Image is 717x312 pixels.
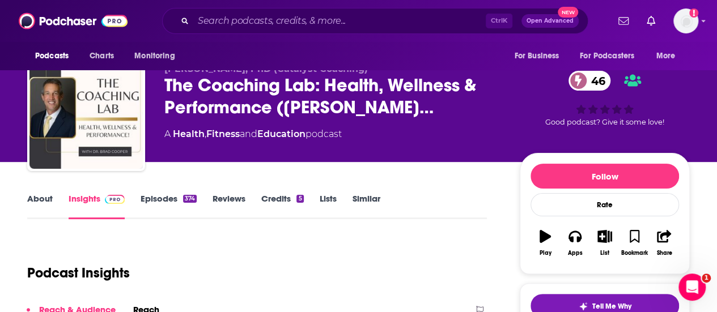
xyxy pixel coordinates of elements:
div: 46Good podcast? Give it some love! [520,63,690,134]
a: Episodes374 [141,193,197,219]
span: 1 [702,273,711,283]
span: Open Advanced [527,18,574,24]
span: For Podcasters [580,48,634,64]
button: Follow [531,164,679,189]
div: A podcast [164,127,342,141]
a: InsightsPodchaser Pro [69,193,125,219]
span: Monitoring [134,48,175,64]
a: Similar [353,193,380,219]
a: 46 [568,71,611,91]
input: Search podcasts, credits, & more... [193,12,486,30]
div: List [600,250,609,257]
img: Podchaser - Follow, Share and Rate Podcasts [19,10,128,32]
button: open menu [572,45,651,67]
span: New [558,7,578,18]
a: Reviews [213,193,245,219]
a: Charts [82,45,121,67]
h1: Podcast Insights [27,264,130,281]
span: Charts [90,48,114,64]
div: Apps [568,250,583,257]
button: Play [531,223,560,263]
div: 374 [183,195,197,203]
span: Good podcast? Give it some love! [545,118,664,126]
a: Show notifications dropdown [642,11,660,31]
div: Share [656,250,672,257]
span: Ctrl K [486,14,512,28]
button: open menu [648,45,690,67]
button: open menu [506,45,573,67]
a: Education [257,129,306,139]
img: tell me why sparkle [579,302,588,311]
img: Podchaser Pro [105,195,125,204]
span: Tell Me Why [592,302,631,311]
button: open menu [27,45,83,67]
iframe: Intercom live chat [678,273,706,301]
a: About [27,193,53,219]
span: More [656,48,676,64]
button: Apps [560,223,589,263]
div: Bookmark [621,250,648,257]
a: Lists [320,193,337,219]
svg: Add a profile image [689,8,698,18]
span: and [240,129,257,139]
a: Credits5 [261,193,303,219]
div: Rate [531,193,679,216]
span: 46 [580,71,611,91]
button: List [590,223,620,263]
span: For Business [514,48,559,64]
span: , [205,129,206,139]
img: User Profile [673,8,698,33]
a: Health [173,129,205,139]
span: Logged in as LBraverman [673,8,698,33]
button: Open AdvancedNew [521,14,579,28]
a: Fitness [206,129,240,139]
a: Show notifications dropdown [614,11,633,31]
span: Podcasts [35,48,69,64]
button: Share [650,223,679,263]
button: open menu [126,45,189,67]
button: Bookmark [620,223,649,263]
button: Show profile menu [673,8,698,33]
div: 5 [296,195,303,203]
div: Search podcasts, credits, & more... [162,8,588,34]
img: The Coaching Lab: Health, Wellness & Performance (Brad Cooper, PhD) [29,55,143,169]
div: Play [540,250,551,257]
